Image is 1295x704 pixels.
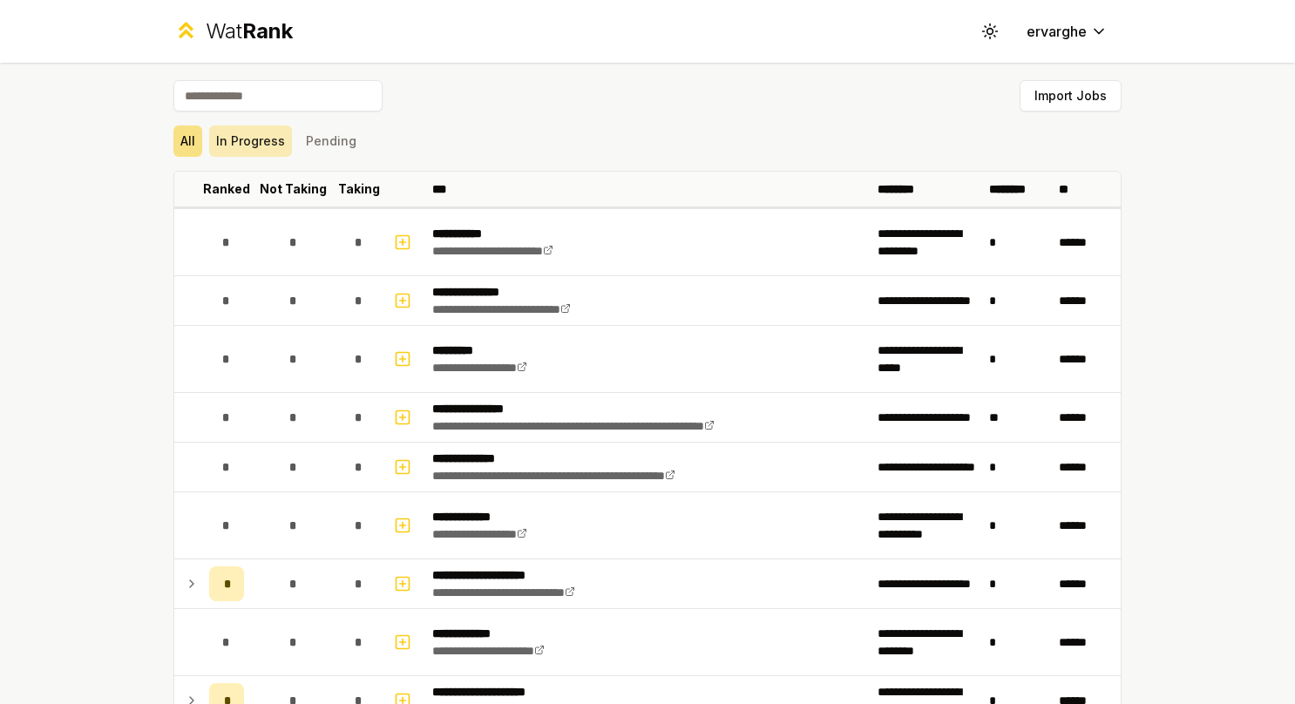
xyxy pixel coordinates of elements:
button: ervarghe [1013,16,1122,47]
button: In Progress [209,125,292,157]
p: Taking [338,180,380,198]
span: ervarghe [1027,21,1087,42]
button: Import Jobs [1020,80,1122,112]
p: Ranked [203,180,250,198]
div: Wat [206,17,293,45]
button: Pending [299,125,363,157]
a: WatRank [173,17,293,45]
span: Rank [242,18,293,44]
p: Not Taking [260,180,327,198]
button: All [173,125,202,157]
